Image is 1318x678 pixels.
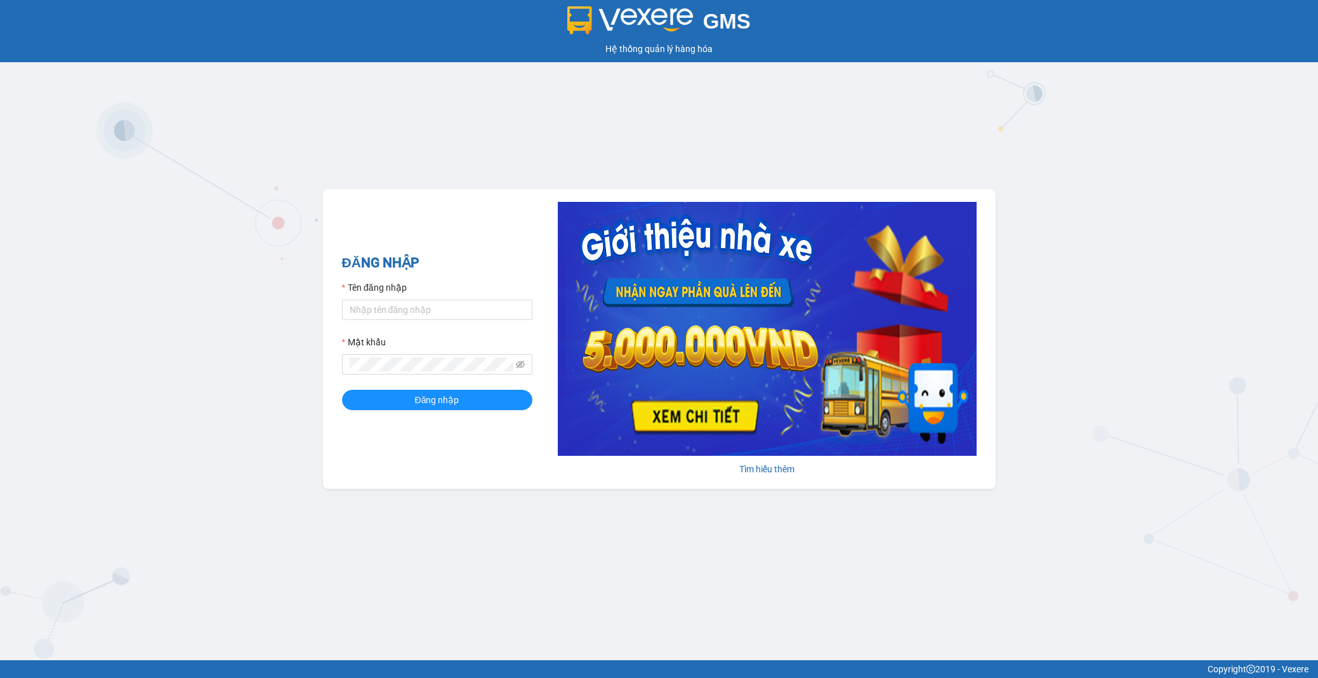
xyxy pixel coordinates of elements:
span: Đăng nhập [415,393,459,407]
a: GMS [567,19,751,29]
div: Tìm hiểu thêm [558,462,977,476]
span: eye-invisible [516,360,525,369]
span: copyright [1246,665,1255,674]
h2: ĐĂNG NHẬP [342,253,532,274]
div: Copyright 2019 - Vexere [10,662,1308,676]
img: banner-0 [558,202,977,456]
label: Mật khẩu [342,335,386,349]
img: logo 2 [567,6,693,34]
input: Tên đăng nhập [342,300,532,320]
span: GMS [703,10,751,33]
label: Tên đăng nhập [342,281,407,295]
div: Hệ thống quản lý hàng hóa [3,42,1315,56]
button: Đăng nhập [342,390,532,410]
input: Mật khẩu [350,357,513,371]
